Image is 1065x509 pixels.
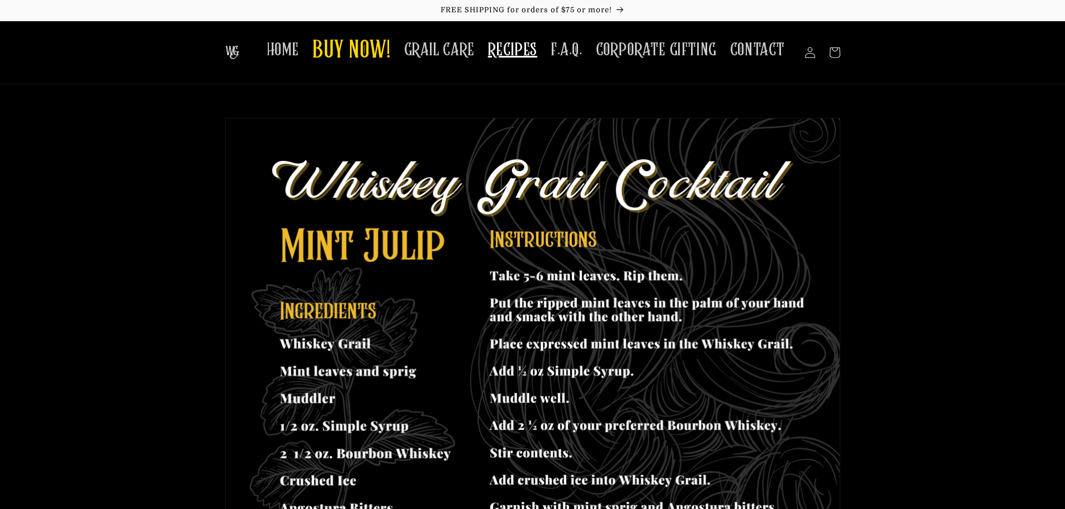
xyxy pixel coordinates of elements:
[551,39,583,61] span: F.A.Q.
[589,32,723,68] a: CORPORATE GIFTING
[260,32,306,68] a: HOME
[11,6,1054,15] p: FREE SHIPPING for orders of $75 or more!
[544,32,589,68] a: F.A.Q.
[404,39,475,61] span: GRAIL CARE
[488,39,537,61] span: RECIPES
[397,32,481,68] a: GRAIL CARE
[730,39,785,61] span: CONTACT
[596,39,717,61] span: CORPORATE GIFTING
[481,32,544,68] a: RECIPES
[313,36,391,66] span: BUY NOW!
[723,32,792,68] a: CONTACT
[306,29,397,73] a: BUY NOW!
[267,39,299,61] span: HOME
[225,46,239,59] img: The Whiskey Grail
